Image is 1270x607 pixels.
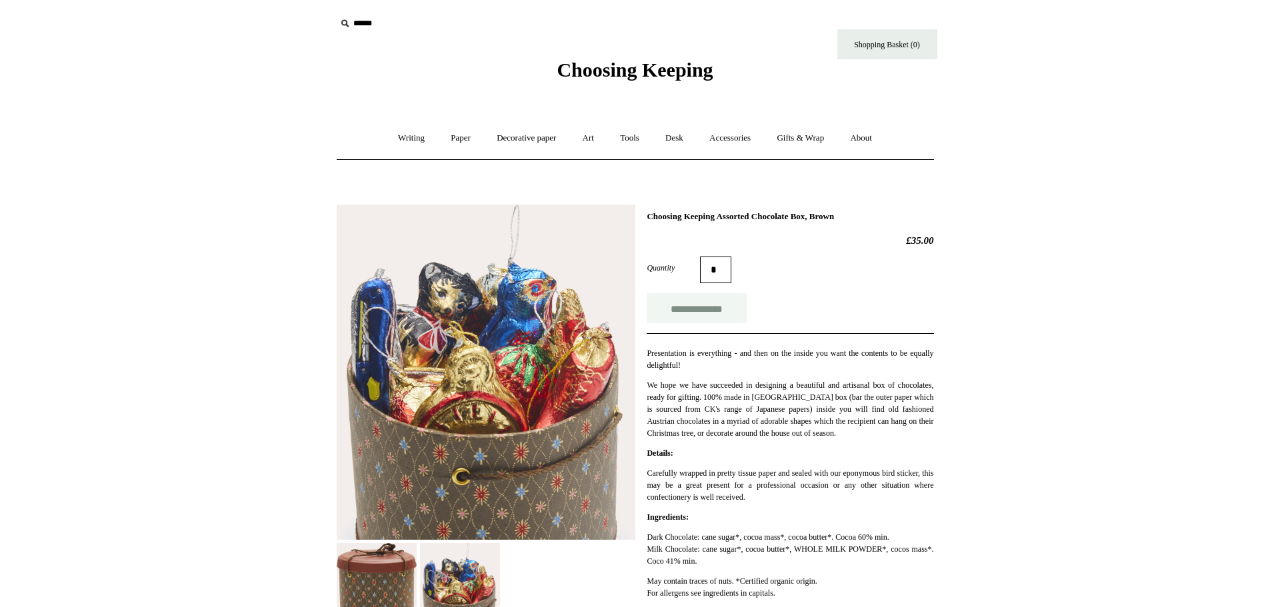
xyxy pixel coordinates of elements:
strong: Details: [647,448,673,458]
a: Choosing Keeping [557,69,713,79]
p: Presentation is everything - and then on the inside you want the contents to be equally delightful! [647,347,933,371]
strong: Ingredients: [647,512,688,522]
h1: Choosing Keeping Assorted Chocolate Box, Brown [647,211,933,222]
p: Dark Chocolate: cane sugar*, cocoa mass*, cocoa butter*. Cocoa 60% min. Milk Chocolate: cane suga... [647,531,933,567]
a: Desk [653,121,695,156]
p: Carefully wrapped in pretty tissue paper and sealed with our eponymous bird sticker, this may be ... [647,467,933,503]
p: We hope we have succeeded in designing a beautiful and artisanal box of chocolates, ready for gif... [647,379,933,439]
a: Decorative paper [485,121,568,156]
a: About [838,121,884,156]
a: Art [571,121,606,156]
img: Choosing Keeping Assorted Chocolate Box, Brown [337,205,635,540]
a: Paper [439,121,483,156]
a: Shopping Basket (0) [837,29,937,59]
span: Choosing Keeping [557,59,713,81]
a: Gifts & Wrap [765,121,836,156]
p: May contain traces of nuts. *Certified organic origin. For allergens see ingredients in capitals. [647,575,933,599]
a: Tools [608,121,651,156]
a: Writing [386,121,437,156]
a: Accessories [697,121,763,156]
h2: £35.00 [647,235,933,247]
label: Quantity [647,262,700,274]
